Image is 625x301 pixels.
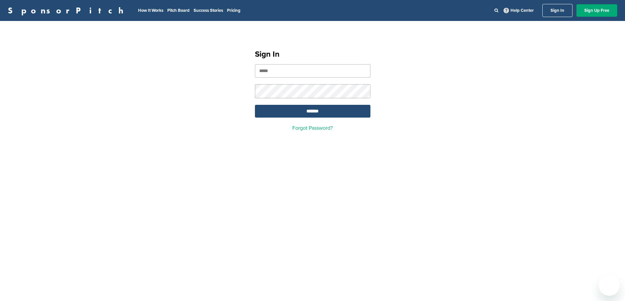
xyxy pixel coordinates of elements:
a: Success Stories [194,8,223,13]
iframe: Button to launch messaging window [599,275,620,296]
a: Sign In [542,4,573,17]
a: Forgot Password? [292,125,333,131]
a: SponsorPitch [8,6,128,15]
a: How It Works [138,8,163,13]
a: Sign Up Free [576,4,617,17]
a: Pricing [227,8,240,13]
a: Pitch Board [167,8,190,13]
a: Help Center [502,7,535,14]
h1: Sign In [255,48,370,60]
